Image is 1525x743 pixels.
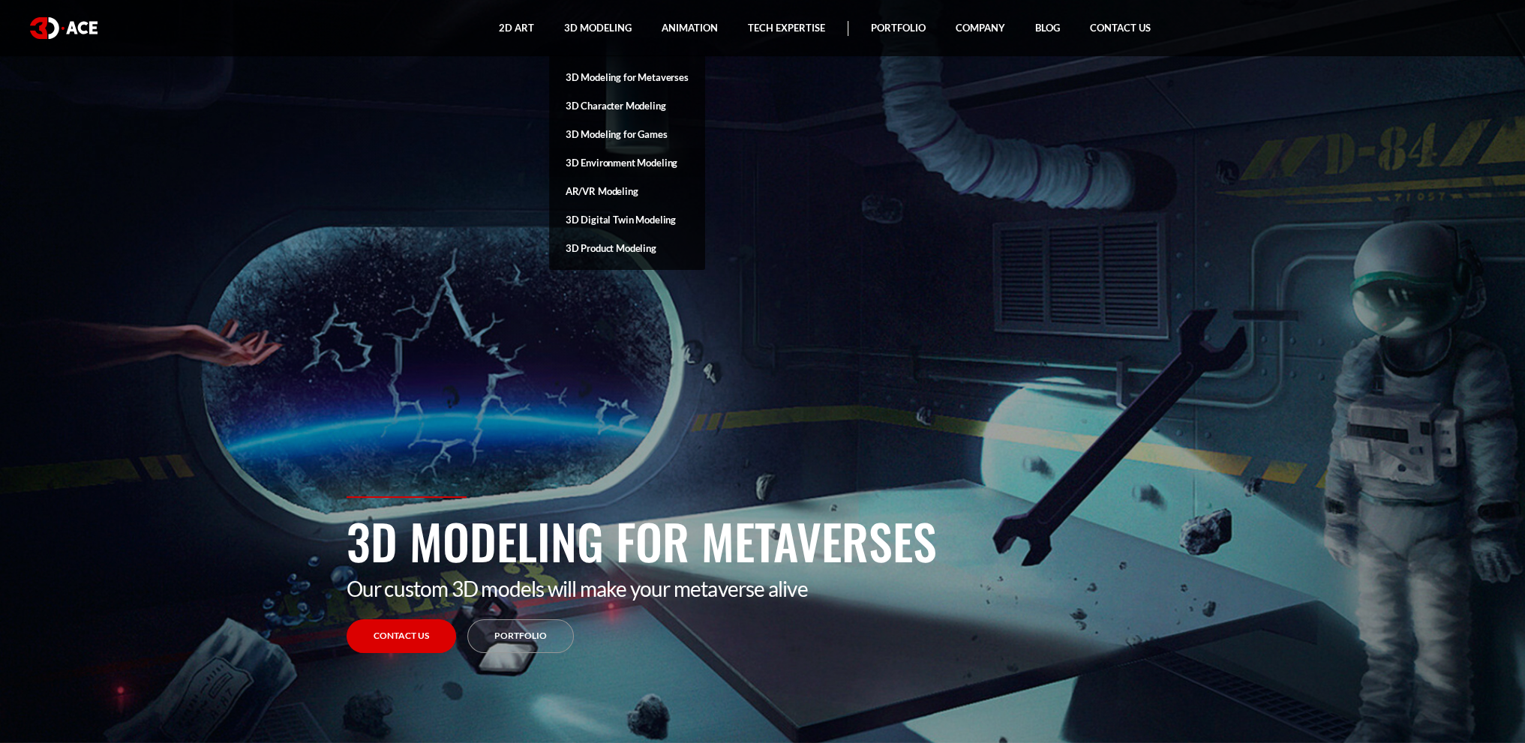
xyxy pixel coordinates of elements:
[549,234,705,262] a: 3D Product Modeling
[549,177,705,205] a: AR/VR Modeling
[347,505,1179,576] h1: 3D Modeling for Metaverses
[30,17,98,39] img: logo white
[549,91,705,120] a: 3D Character Modeling
[347,619,456,653] a: Contact Us
[549,148,705,177] a: 3D Environment Modeling
[549,120,705,148] a: 3D Modeling for Games
[549,205,705,234] a: 3D Digital Twin Modeling
[549,63,705,91] a: 3D Modeling for Metaverses
[467,619,574,653] a: Portfolio
[347,576,1179,601] p: Our custom 3D models will make your metaverse alive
